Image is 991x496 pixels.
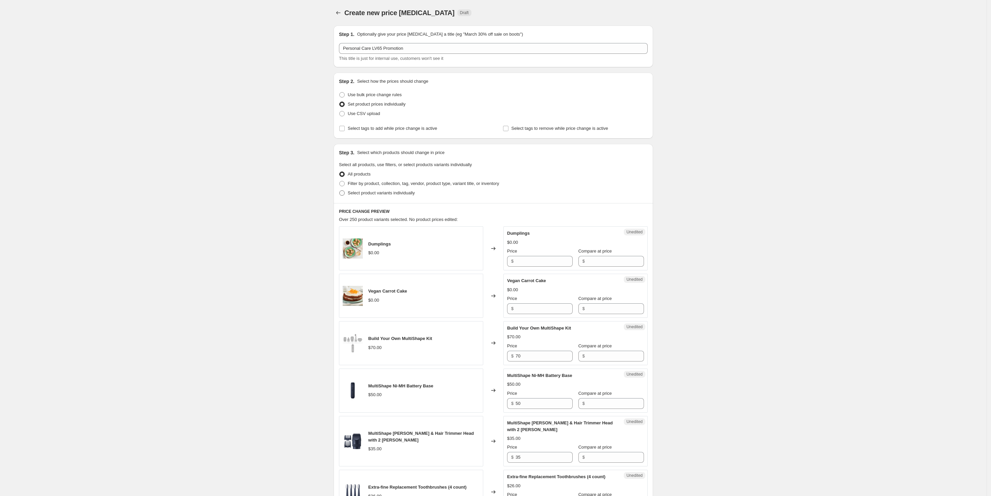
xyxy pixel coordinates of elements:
button: Price change jobs [334,8,343,17]
div: $0.00 [368,250,379,256]
p: Select how the prices should change [357,78,428,85]
span: Build Your Own MultiShape Kit [507,326,571,331]
span: Vegan Carrot Cake [507,278,546,283]
div: $70.00 [368,344,382,351]
span: Dumplings [368,241,391,246]
div: $0.00 [507,287,518,293]
h2: Step 3. [339,149,354,156]
span: Compare at price [578,391,612,396]
span: Over 250 product variants selected. No product prices edited: [339,217,458,222]
span: Use bulk price change rules [348,92,402,97]
span: Use CSV upload [348,111,380,116]
span: Select tags to add while price change is active [348,126,437,131]
span: $ [511,306,513,311]
span: Price [507,296,517,301]
span: This title is just for internal use, customers won't see it [339,56,443,61]
p: Select which products should change in price [357,149,445,156]
span: MultiShape Ni-MH Battery Base [368,383,433,388]
div: $50.00 [507,381,521,388]
input: 30% off holiday sale [339,43,648,54]
span: Price [507,391,517,396]
span: Select all products, use filters, or select products variants individually [339,162,472,167]
span: $ [582,306,585,311]
span: Dumplings [507,231,530,236]
span: MultiShape [PERSON_NAME] & Hair Trimmer Head with 2 [PERSON_NAME] [507,420,613,432]
span: Set product prices individually [348,102,406,107]
span: Create new price [MEDICAL_DATA] [344,9,455,16]
span: Extra-fine Replacement Toothbrushes (4 count) [368,485,466,490]
span: Unedited [626,473,643,478]
h2: Step 2. [339,78,354,85]
span: Compare at price [578,249,612,254]
span: Compare at price [578,343,612,348]
img: dumplings_80x.jpg [343,238,363,259]
img: 22-0302_mS_ER-CBN1_carousel_2048x01_742861e9-0f94-43fa-bda9-9e4333cf74e8_80x.jpg [343,380,363,400]
span: $ [582,259,585,264]
p: Optionally give your price [MEDICAL_DATA] a title (eg "March 30% off sale on boots") [357,31,523,38]
span: Unedited [626,277,643,282]
span: Vegan Carrot Cake [368,289,407,294]
div: $26.00 [507,483,521,489]
img: carrot-cake_80x.jpg [343,286,363,306]
span: Price [507,249,517,254]
span: $ [511,455,513,460]
span: Price [507,445,517,450]
span: Build Your Own MultiShape Kit [368,336,432,341]
span: MultiShape Ni-MH Battery Base [507,373,572,378]
h6: PRICE CHANGE PREVIEW [339,209,648,214]
span: Filter by product, collection, tag, vendor, product type, variant title, or inventory [348,181,499,186]
span: $ [511,353,513,358]
span: Select product variants individually [348,190,415,195]
span: Unedited [626,419,643,424]
h2: Step 1. [339,31,354,38]
span: $ [582,353,585,358]
div: $0.00 [368,297,379,304]
span: $ [511,401,513,406]
span: MultiShape [PERSON_NAME] & Hair Trimmer Head with 2 [PERSON_NAME] [368,431,474,443]
span: Price [507,343,517,348]
span: Draft [460,10,469,15]
span: $ [511,259,513,264]
span: Unedited [626,229,643,235]
img: 23-0091_PC_shopPana_maincarousel_2048x2048_multishape_buildurown_hero_80x.jpg [343,333,363,353]
span: Compare at price [578,445,612,450]
span: Select tags to remove while price change is active [511,126,608,131]
span: Unedited [626,372,643,377]
div: $35.00 [368,446,382,452]
div: $0.00 [507,239,518,246]
div: $70.00 [507,334,521,340]
span: Extra-fine Replacement Toothbrushes (4 count) [507,474,605,479]
span: $ [582,401,585,406]
span: All products [348,171,371,177]
span: Unedited [626,324,643,330]
div: $35.00 [507,435,521,442]
img: 24-0263_ER-CTN1_NarrowTrimmerAttachment__NonTextCarousels_00__Shopify_main__2048x2048_b87e653c-50... [343,431,363,451]
div: $50.00 [368,391,382,398]
span: $ [582,455,585,460]
span: Compare at price [578,296,612,301]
